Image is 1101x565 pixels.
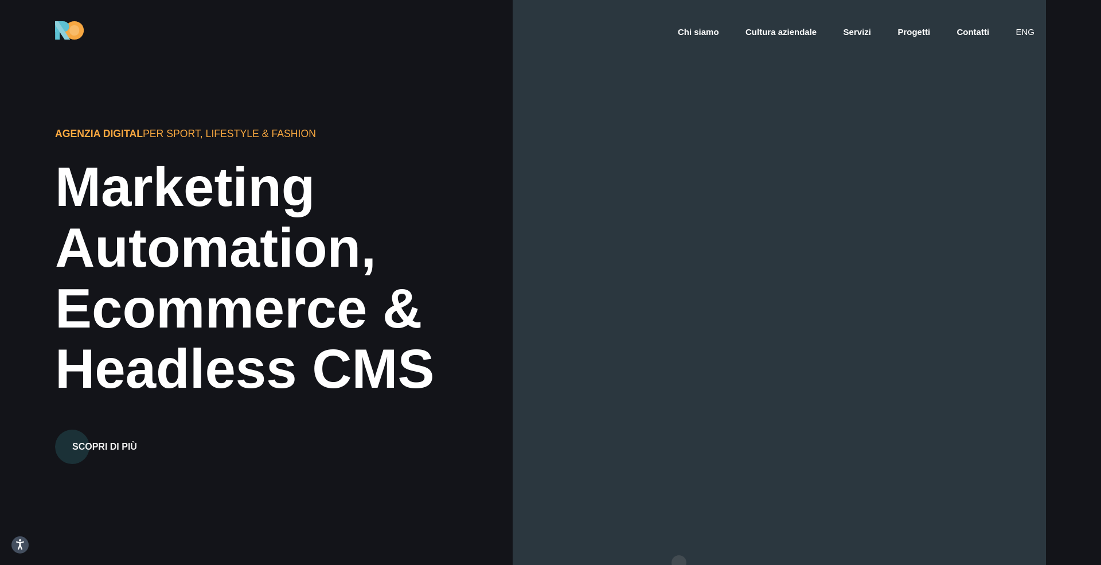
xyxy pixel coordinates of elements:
[677,26,720,39] a: Chi siamo
[1014,26,1036,39] a: eng
[55,21,84,40] img: Ride On Agency
[842,26,872,39] a: Servizi
[55,338,602,399] div: Headless CMS
[55,217,602,278] div: Automation,
[55,430,154,464] button: Scopri di più
[55,126,468,141] div: per Sport, Lifestyle & Fashion
[744,26,818,39] a: Cultura aziendale
[955,26,990,39] a: Contatti
[55,278,602,339] div: Ecommerce &
[896,26,931,39] a: Progetti
[55,414,154,463] a: Scopri di più
[55,128,143,139] span: Agenzia Digital
[55,157,602,217] div: Marketing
